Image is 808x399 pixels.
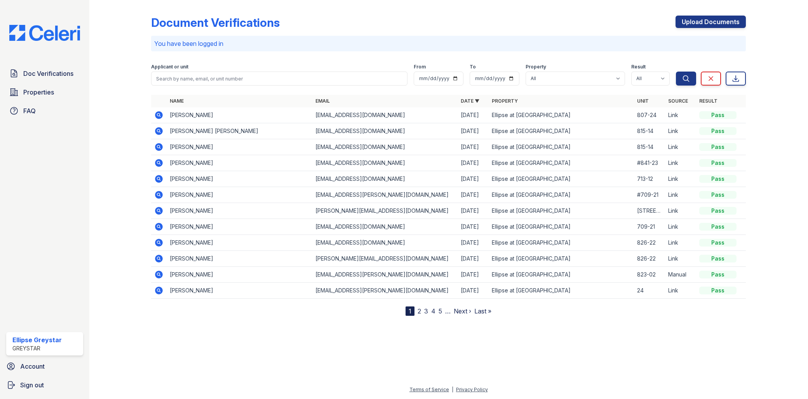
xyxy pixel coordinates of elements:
a: Property [492,98,518,104]
td: Link [665,155,696,171]
td: [DATE] [458,187,489,203]
a: Email [315,98,330,104]
label: To [470,64,476,70]
div: Pass [699,223,737,231]
a: 2 [418,307,421,315]
div: Pass [699,255,737,262]
td: Link [665,235,696,251]
a: Privacy Policy [456,387,488,392]
td: 826-22 [634,235,665,251]
td: 826-22 [634,251,665,267]
td: #841-23 [634,155,665,171]
td: [PERSON_NAME] [PERSON_NAME] [167,123,312,139]
span: Properties [23,87,54,97]
td: 823-02 [634,267,665,283]
td: [PERSON_NAME] [167,139,312,155]
td: Link [665,171,696,187]
td: Ellipse at [GEOGRAPHIC_DATA] [489,155,634,171]
td: [DATE] [458,171,489,187]
td: Link [665,251,696,267]
button: Sign out [3,377,86,393]
img: CE_Logo_Blue-a8612792a0a2168367f1c8372b55b34899dd931a85d93a1a3d3e32e68fde9ad4.png [3,25,86,41]
label: Result [631,64,646,70]
div: Pass [699,239,737,247]
td: 24 [634,283,665,299]
td: Link [665,203,696,219]
span: Sign out [20,380,44,390]
td: Ellipse at [GEOGRAPHIC_DATA] [489,251,634,267]
a: 4 [431,307,435,315]
td: [EMAIL_ADDRESS][PERSON_NAME][DOMAIN_NAME] [312,283,458,299]
td: [EMAIL_ADDRESS][DOMAIN_NAME] [312,123,458,139]
td: Ellipse at [GEOGRAPHIC_DATA] [489,171,634,187]
a: 3 [424,307,428,315]
td: [PERSON_NAME] [167,203,312,219]
td: [DATE] [458,235,489,251]
td: Link [665,219,696,235]
td: [PERSON_NAME] [167,155,312,171]
a: Name [170,98,184,104]
td: [PERSON_NAME] [167,107,312,123]
a: Doc Verifications [6,66,83,81]
td: [EMAIL_ADDRESS][PERSON_NAME][DOMAIN_NAME] [312,267,458,283]
td: Link [665,123,696,139]
label: Applicant or unit [151,64,188,70]
td: Link [665,107,696,123]
td: [DATE] [458,251,489,267]
div: Ellipse Greystar [12,335,62,345]
label: From [414,64,426,70]
td: [PERSON_NAME] [167,171,312,187]
td: Link [665,187,696,203]
td: 807-24 [634,107,665,123]
div: Document Verifications [151,16,280,30]
td: [PERSON_NAME][EMAIL_ADDRESS][DOMAIN_NAME] [312,203,458,219]
td: [DATE] [458,283,489,299]
td: [STREET_ADDRESS] [634,203,665,219]
a: Next › [454,307,471,315]
input: Search by name, email, or unit number [151,72,407,86]
div: Pass [699,191,737,199]
a: FAQ [6,103,83,119]
td: [EMAIL_ADDRESS][DOMAIN_NAME] [312,107,458,123]
td: [PERSON_NAME] [167,267,312,283]
div: Pass [699,175,737,183]
td: [DATE] [458,139,489,155]
td: Ellipse at [GEOGRAPHIC_DATA] [489,107,634,123]
td: Link [665,139,696,155]
a: Upload Documents [676,16,746,28]
div: Pass [699,159,737,167]
div: Greystar [12,345,62,352]
td: Ellipse at [GEOGRAPHIC_DATA] [489,187,634,203]
td: 815-14 [634,123,665,139]
td: [DATE] [458,123,489,139]
a: Account [3,359,86,374]
div: Pass [699,111,737,119]
td: [DATE] [458,219,489,235]
span: Account [20,362,45,371]
td: [PERSON_NAME] [167,251,312,267]
div: | [452,387,453,392]
label: Property [526,64,546,70]
td: [EMAIL_ADDRESS][PERSON_NAME][DOMAIN_NAME] [312,187,458,203]
td: Manual [665,267,696,283]
td: [PERSON_NAME] [167,283,312,299]
td: 709-21 [634,219,665,235]
td: [DATE] [458,267,489,283]
div: Pass [699,287,737,294]
a: Result [699,98,717,104]
td: 713-12 [634,171,665,187]
span: FAQ [23,106,36,115]
a: Last » [474,307,491,315]
td: 815-14 [634,139,665,155]
a: Source [668,98,688,104]
span: … [445,306,451,316]
td: Ellipse at [GEOGRAPHIC_DATA] [489,139,634,155]
a: Properties [6,84,83,100]
td: Ellipse at [GEOGRAPHIC_DATA] [489,283,634,299]
a: Date ▼ [461,98,479,104]
td: [PERSON_NAME] [167,235,312,251]
span: Doc Verifications [23,69,73,78]
p: You have been logged in [154,39,743,48]
a: Unit [637,98,649,104]
div: Pass [699,271,737,278]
